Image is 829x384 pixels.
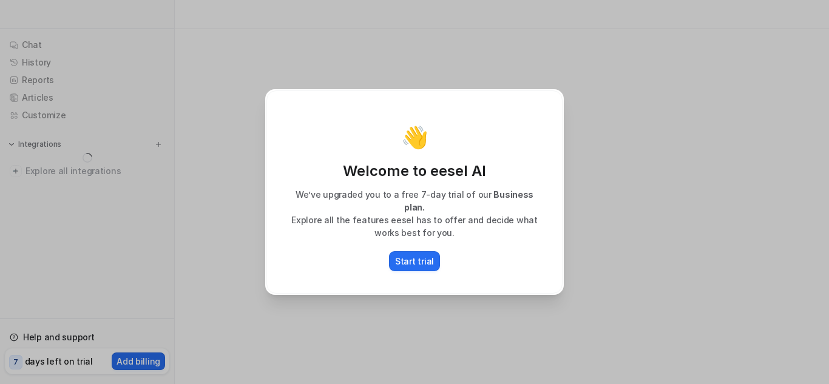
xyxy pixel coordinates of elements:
p: Start trial [395,255,434,268]
p: Explore all the features eesel has to offer and decide what works best for you. [279,214,550,239]
p: 👋 [401,125,428,149]
button: Start trial [389,251,440,271]
p: We’ve upgraded you to a free 7-day trial of our [279,188,550,214]
p: Welcome to eesel AI [279,161,550,181]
